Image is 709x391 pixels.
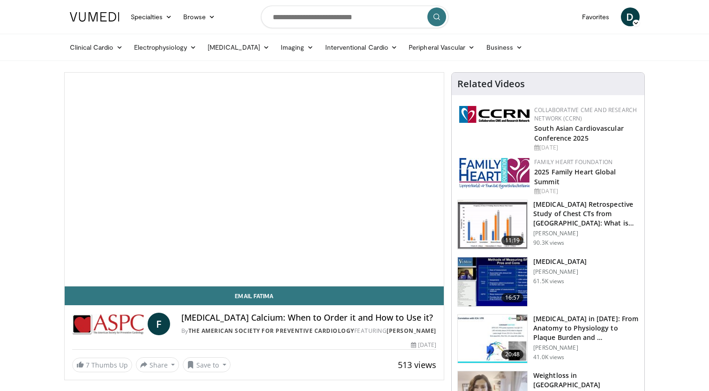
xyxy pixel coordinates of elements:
img: VuMedi Logo [70,12,119,22]
p: 90.3K views [533,239,564,247]
img: 96363db5-6b1b-407f-974b-715268b29f70.jpeg.150x105_q85_autocrop_double_scale_upscale_version-0.2.jpg [459,158,530,189]
a: D [621,8,640,26]
a: 2025 Family Heart Global Summit [534,167,616,186]
a: Browse [178,8,221,26]
span: 20:48 [501,350,524,359]
a: 11:19 [MEDICAL_DATA] Retrospective Study of Chest CTs from [GEOGRAPHIC_DATA]: What is the Re… [PE... [457,200,639,249]
a: Imaging [275,38,320,57]
a: South Asian Cardiovascular Conference 2025 [534,124,624,143]
img: a04ee3ba-8487-4636-b0fb-5e8d268f3737.png.150x105_q85_autocrop_double_scale_upscale_version-0.2.png [459,106,530,123]
div: [DATE] [534,187,637,195]
a: 16:57 [MEDICAL_DATA] [PERSON_NAME] 61.5K views [457,257,639,307]
p: 61.5K views [533,278,564,285]
h3: [MEDICAL_DATA] in [DATE]: From Anatomy to Physiology to Plaque Burden and … [533,314,639,342]
a: 7 Thumbs Up [72,358,132,372]
p: 41.0K views [533,353,564,361]
a: 20:48 [MEDICAL_DATA] in [DATE]: From Anatomy to Physiology to Plaque Burden and … [PERSON_NAME] 4... [457,314,639,364]
input: Search topics, interventions [261,6,448,28]
a: Specialties [125,8,178,26]
a: Interventional Cardio [320,38,403,57]
a: Email Fatima [65,286,444,305]
p: [PERSON_NAME] [533,268,587,276]
img: c2eb46a3-50d3-446d-a553-a9f8510c7760.150x105_q85_crop-smart_upscale.jpg [458,200,527,249]
a: Peripheral Vascular [403,38,480,57]
span: 7 [86,361,90,369]
a: Family Heart Foundation [534,158,612,166]
a: F [148,313,170,335]
h3: Weightloss in [GEOGRAPHIC_DATA] [533,371,639,390]
img: The American Society for Preventive Cardiology [72,313,144,335]
p: [PERSON_NAME] [533,344,639,352]
h4: Related Videos [457,78,525,90]
img: 823da73b-7a00-425d-bb7f-45c8b03b10c3.150x105_q85_crop-smart_upscale.jpg [458,315,527,363]
img: a92b9a22-396b-4790-a2bb-5028b5f4e720.150x105_q85_crop-smart_upscale.jpg [458,257,527,306]
a: [PERSON_NAME] [387,327,436,335]
span: 16:57 [501,293,524,302]
a: Collaborative CME and Research Network (CCRN) [534,106,637,122]
a: [MEDICAL_DATA] [202,38,275,57]
a: Favorites [576,8,615,26]
a: Electrophysiology [128,38,202,57]
video-js: Video Player [65,73,444,286]
button: Share [136,357,179,372]
div: By FEATURING [181,327,436,335]
p: [PERSON_NAME] [533,230,639,237]
button: Save to [183,357,231,372]
h4: [MEDICAL_DATA] Calcium: When to Order it and How to Use it? [181,313,436,323]
h3: [MEDICAL_DATA] Retrospective Study of Chest CTs from [GEOGRAPHIC_DATA]: What is the Re… [533,200,639,228]
a: Clinical Cardio [64,38,128,57]
a: Business [481,38,529,57]
span: 11:19 [501,236,524,245]
span: 513 views [398,359,436,370]
a: The American Society for Preventive Cardiology [188,327,354,335]
div: [DATE] [411,341,436,349]
div: [DATE] [534,143,637,152]
h3: [MEDICAL_DATA] [533,257,587,266]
